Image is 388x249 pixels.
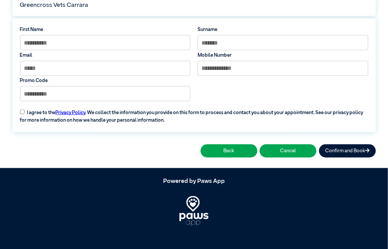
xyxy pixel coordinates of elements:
label: Email [20,52,190,59]
img: PawsApp [179,196,209,226]
label: First Name [20,26,190,33]
label: Surname [198,26,368,33]
button: Confirm and Book [319,144,376,158]
a: Privacy Policy [55,110,85,115]
button: Cancel [260,144,316,158]
label: I agree to the . We collect the information you provide on this form to process and contact you a... [16,105,372,124]
h5: Powered by Paws App [12,178,376,185]
span: Greencross Vets Carrara [20,2,89,8]
button: Back [201,144,257,158]
label: Mobile Number [198,52,368,59]
input: I agree to thePrivacy Policy. We collect the information you provide on this form to process and ... [20,110,25,114]
label: Promo Code [20,77,190,84]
